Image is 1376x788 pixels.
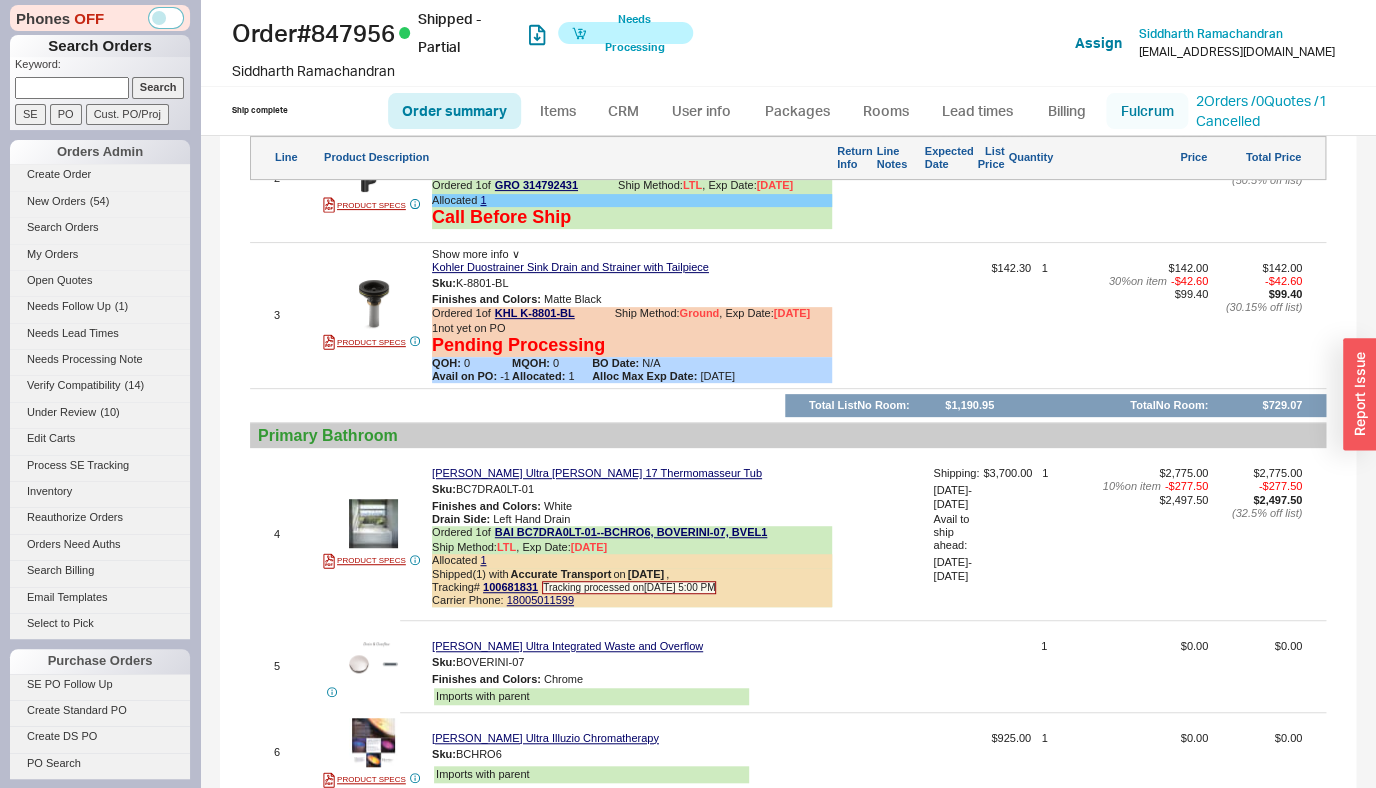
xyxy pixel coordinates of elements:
[1041,732,1047,788] div: 1
[432,357,512,370] span: 0
[512,357,550,369] b: MQOH:
[10,700,190,721] a: Create Standard PO
[125,379,145,391] span: ( 14 )
[10,613,190,634] a: Select to Pick
[1165,480,1208,493] span: - $277.50
[418,10,481,55] span: Shipped - Partial
[933,513,979,553] div: Avail to ship ahead:
[27,300,111,312] span: Needs Follow Up
[274,660,319,673] div: 5
[1139,26,1283,41] span: Siddharth Ramachandran
[10,296,190,317] a: Needs Follow Up(1)
[719,307,810,322] div: , Exp Date:
[1130,399,1208,412] div: Total No Room :
[933,484,979,510] div: [DATE] - [DATE]
[683,179,702,191] b: LTL
[1174,288,1208,300] span: $99.40
[27,406,96,418] span: Under Review
[1259,480,1302,493] span: - $277.50
[434,688,749,705] div: Imports with parent
[497,541,516,553] b: LTL
[495,179,578,194] a: GRO 314792431
[1139,45,1335,59] div: [EMAIL_ADDRESS][DOMAIN_NAME]
[10,649,190,673] div: Purchase Orders
[483,581,538,593] a: 100681831
[1180,732,1208,744] span: $0.00
[10,534,190,555] a: Orders Need Auths
[432,179,832,194] div: Ordered 1 of Ship Method:
[512,370,565,382] b: Allocated:
[1057,151,1207,164] div: Price
[10,5,190,31] div: Phones
[1041,640,1047,707] div: 1
[480,554,486,566] a: 1
[1109,275,1167,288] span: 30 % on item
[1042,467,1048,615] div: 1
[432,277,456,289] span: Sku:
[507,594,574,606] a: 18005011599
[679,307,719,319] b: Ground
[432,500,832,513] div: White
[1196,92,1327,129] a: 2Orders /0Quotes /1 Cancelled
[1268,288,1302,300] span: $99.40
[10,375,190,396] a: Verify Compatibility(14)
[750,93,844,129] a: Packages
[774,307,810,319] span: [DATE]
[1008,151,1053,164] div: Quantity
[480,194,486,206] a: 1
[10,323,190,344] a: Needs Lead Times
[388,93,521,129] a: Order summary
[456,483,534,495] span: BC7DRA0LT-01
[432,293,832,306] div: Matte Black
[10,349,190,370] a: Needs Processing Note
[1171,275,1208,288] span: - $42.60
[432,526,832,554] div: Ordered 1 of Ship Method:
[432,307,832,322] div: Ordered 1 of Ship Method:
[349,499,398,548] img: citti-17_f2kw9u
[432,581,538,593] span: Tracking#
[933,467,979,480] div: Shipping:
[1180,640,1208,652] span: $0.00
[977,145,1004,171] div: List Price
[516,541,607,554] div: , Exp Date:
[432,568,832,581] div: Shipped ( 1 ) with on ,
[592,370,735,383] span: [DATE]
[933,556,979,582] div: [DATE] - [DATE]
[1075,33,1122,53] button: Assign
[432,554,832,567] div: Allocated
[1032,93,1102,129] a: Billing
[432,656,456,668] span: Sku:
[991,732,1031,788] span: $925.00
[432,293,541,305] span: Finishes and Colors :
[115,300,128,312] span: ( 1 )
[10,726,190,747] a: Create DS PO
[90,195,110,207] span: ( 54 )
[1041,262,1047,383] div: 1
[456,277,509,289] span: K-8801-BL
[10,507,190,528] a: Reauthorize Orders
[434,766,749,783] div: Imports with parent
[10,481,190,502] a: Inventory
[432,467,762,480] a: [PERSON_NAME] Ultra [PERSON_NAME] 17 Thermomasseur Tub
[10,35,190,57] h1: Search Orders
[1262,399,1302,412] div: $729.07
[945,399,994,412] div: $1,190.95
[592,370,697,382] b: Alloc Max Exp Date:
[10,753,190,774] a: PO Search
[1159,467,1208,479] span: $2,775.00
[991,262,1031,383] span: $142.30
[809,399,910,412] div: Total List No Room :
[1041,134,1047,237] div: 1
[10,587,190,608] a: Email Templates
[274,528,319,541] div: 4
[10,270,190,291] a: Open Quotes
[50,104,82,125] input: PO
[592,357,639,369] b: BO Date:
[432,322,832,335] div: 1 not yet on PO
[925,145,974,171] div: Expected Date
[542,581,716,594] span: Tracking processed on [DATE] 5:00 PM
[10,244,190,265] a: My Orders
[74,8,104,29] span: OFF
[10,402,190,423] a: Under Review(10)
[1168,262,1208,274] span: $142.00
